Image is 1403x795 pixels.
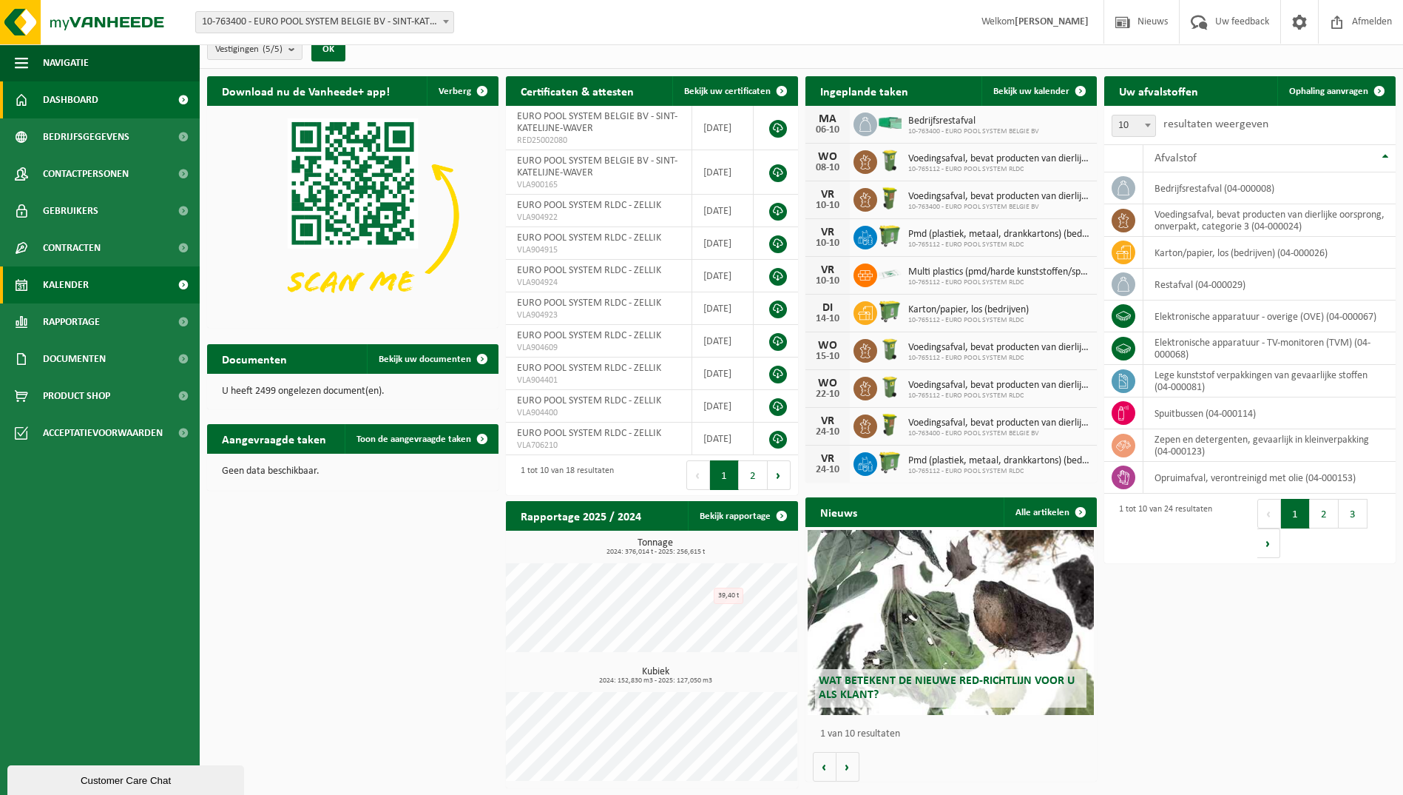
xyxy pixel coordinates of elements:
[908,380,1089,392] span: Voedingsafval, bevat producten van dierlijke oorsprong, onverpakt, categorie 3
[813,465,842,475] div: 24-10
[1112,115,1155,136] span: 10
[517,440,680,452] span: VLA706210
[43,44,89,81] span: Navigatie
[908,304,1029,316] span: Karton/papier, los (bedrijven)
[1289,87,1368,96] span: Ophaling aanvragen
[311,38,345,61] button: OK
[43,415,163,452] span: Acceptatievoorwaarden
[1112,497,1212,560] div: 1 tot 10 van 24 resultaten
[513,667,797,685] h3: Kubiek
[993,87,1069,96] span: Bekijk uw kalender
[813,264,842,276] div: VR
[692,423,754,455] td: [DATE]
[877,337,902,362] img: WB-0140-HPE-GN-50
[908,203,1089,212] span: 10-763400 - EURO POOL SYSTEM BELGIE BV
[379,355,471,364] span: Bekijk uw documenten
[692,325,754,358] td: [DATE]
[813,163,842,173] div: 08-10
[768,460,791,490] button: Next
[692,106,754,150] td: [DATE]
[1104,76,1213,105] h2: Uw afvalstoffen
[813,189,842,201] div: VR
[820,729,1089,739] p: 1 van 10 resultaten
[714,588,743,604] div: 39,40 t
[1257,499,1281,529] button: Previous
[908,191,1089,203] span: Voedingsafval, bevat producten van dierlijke oorsprong, onverpakt, categorie 3
[1143,269,1396,301] td: restafval (04-000029)
[877,375,902,400] img: WB-0140-HPE-GN-50
[813,427,842,437] div: 24-10
[207,76,405,105] h2: Download nu de Vanheede+ app!
[805,497,872,526] h2: Nieuws
[813,201,842,211] div: 10-10
[517,298,661,309] span: EURO POOL SYSTEM RLDC - ZELLIK
[813,415,842,427] div: VR
[692,390,754,423] td: [DATE]
[692,292,754,325] td: [DATE]
[688,501,797,531] a: Bekijk rapportage
[513,459,614,492] div: 1 tot 10 van 18 resultaten
[1112,115,1156,137] span: 10
[513,677,797,685] span: 2024: 152,830 m3 - 2025: 127,050 m3
[1143,301,1396,332] td: elektronische apparatuur - overige (OVE) (04-000067)
[43,155,129,192] span: Contactpersonen
[43,118,129,155] span: Bedrijfsgegevens
[367,344,497,374] a: Bekijk uw documenten
[692,150,754,195] td: [DATE]
[207,38,302,60] button: Vestigingen(5/5)
[908,316,1029,325] span: 10-765112 - EURO POOL SYSTEM RLDC
[517,395,661,406] span: EURO POOL SYSTEM RLDC - ZELLIK
[813,314,842,324] div: 14-10
[43,229,101,266] span: Contracten
[813,752,836,782] button: Vorige
[517,330,661,341] span: EURO POOL SYSTEM RLDC - ZELLIK
[513,538,797,556] h3: Tonnage
[1310,499,1339,529] button: 2
[1143,397,1396,429] td: spuitbussen (04-000114)
[908,354,1089,363] span: 10-765112 - EURO POOL SYSTEM RLDC
[7,762,247,795] iframe: chat widget
[813,378,842,389] div: WO
[517,277,680,289] span: VLA904924
[877,412,902,437] img: WB-0060-HPE-GN-50
[1257,529,1280,558] button: Next
[808,530,1093,715] a: Wat betekent de nieuwe RED-richtlijn voor u als klant?
[506,76,649,105] h2: Certificaten & attesten
[517,363,661,374] span: EURO POOL SYSTEM RLDC - ZELLIK
[1277,76,1394,106] a: Ophaling aanvragen
[813,151,842,163] div: WO
[195,11,454,33] span: 10-763400 - EURO POOL SYSTEM BELGIE BV - SINT-KATELIJNE-WAVER
[207,424,341,453] h2: Aangevraagde taken
[908,127,1039,136] span: 10-763400 - EURO POOL SYSTEM BELGIE BV
[877,186,902,211] img: WB-0060-HPE-GN-50
[908,417,1089,429] span: Voedingsafval, bevat producten van dierlijke oorsprong, onverpakt, categorie 3
[813,113,842,125] div: MA
[517,428,661,439] span: EURO POOL SYSTEM RLDC - ZELLIK
[517,232,661,244] span: EURO POOL SYSTEM RLDC - ZELLIK
[517,309,680,321] span: VLA904923
[439,87,471,96] span: Verberg
[739,460,768,490] button: 2
[877,224,902,249] img: WB-0770-HPE-GN-50
[43,378,110,415] span: Product Shop
[805,76,923,105] h2: Ingeplande taken
[813,238,842,249] div: 10-10
[908,392,1089,400] span: 10-765112 - EURO POOL SYSTEM RLDC
[356,435,471,444] span: Toon de aangevraagde taken
[517,407,680,419] span: VLA904400
[1143,429,1396,462] td: zepen en detergenten, gevaarlijk in kleinverpakking (04-000123)
[215,38,283,61] span: Vestigingen
[672,76,797,106] a: Bekijk uw certificaten
[692,260,754,292] td: [DATE]
[1339,499,1367,529] button: 3
[263,44,283,54] count: (5/5)
[813,125,842,135] div: 06-10
[813,276,842,286] div: 10-10
[1143,462,1396,494] td: opruimafval, verontreinigd met olie (04-000153)
[877,261,902,286] img: LP-SK-00500-LPE-16
[517,155,677,178] span: EURO POOL SYSTEM BELGIE BV - SINT-KATELIJNE-WAVER
[43,81,98,118] span: Dashboard
[196,12,453,33] span: 10-763400 - EURO POOL SYSTEM BELGIE BV - SINT-KATELIJNE-WAVER
[1004,497,1095,527] a: Alle artikelen
[1143,204,1396,237] td: voedingsafval, bevat producten van dierlijke oorsprong, onverpakt, categorie 3 (04-000024)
